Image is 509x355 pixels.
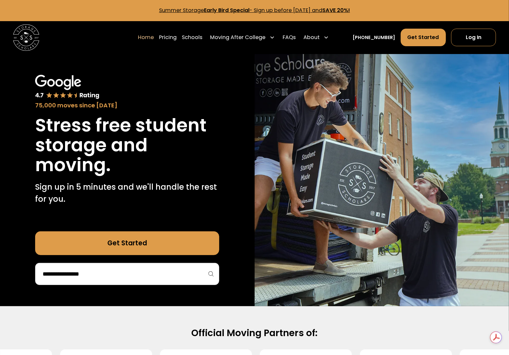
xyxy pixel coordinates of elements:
a: Pricing [159,28,177,47]
h2: Official Moving Partners of: [44,327,465,339]
a: Log In [451,29,496,47]
p: Sign up in 5 minutes and we'll handle the rest for you. [35,181,219,205]
strong: SAVE 20%! [322,7,350,14]
a: Schools [182,28,202,47]
a: [PHONE_NUMBER] [353,34,395,41]
img: Storage Scholars main logo [13,24,39,51]
a: FAQs [283,28,296,47]
a: Home [138,28,154,47]
div: Moving After College [210,34,266,41]
div: About [301,28,331,47]
a: Get Started [401,29,446,47]
a: Summer StorageEarly Bird Special- Sign up before [DATE] andSAVE 20%! [159,7,350,14]
strong: Early Bird Special [204,7,249,14]
div: 75,000 moves since [DATE] [35,101,219,110]
img: Google 4.7 star rating [35,75,100,100]
div: Moving After College [208,28,277,47]
div: About [303,34,320,41]
h1: Stress free student storage and moving. [35,115,219,175]
a: Get Started [35,231,219,255]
